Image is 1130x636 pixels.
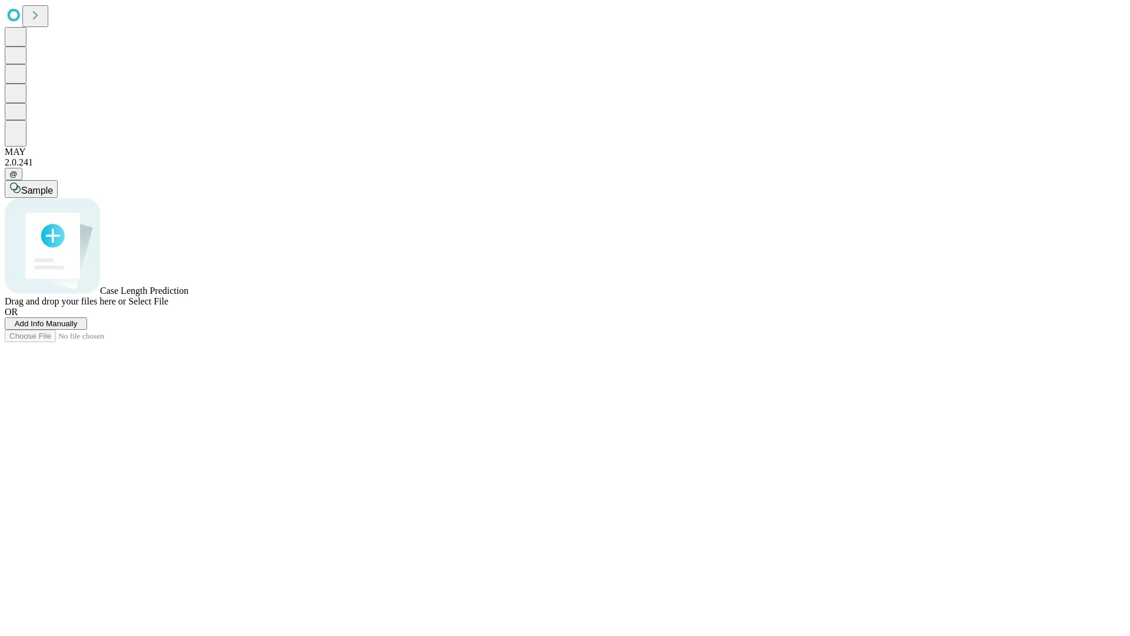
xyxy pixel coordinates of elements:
span: Drag and drop your files here or [5,296,126,306]
button: @ [5,168,22,180]
button: Sample [5,180,58,198]
span: Add Info Manually [15,319,78,328]
button: Add Info Manually [5,317,87,330]
span: Sample [21,185,53,196]
div: 2.0.241 [5,157,1125,168]
span: OR [5,307,18,317]
span: Select File [128,296,168,306]
span: @ [9,170,18,178]
div: MAY [5,147,1125,157]
span: Case Length Prediction [100,286,188,296]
